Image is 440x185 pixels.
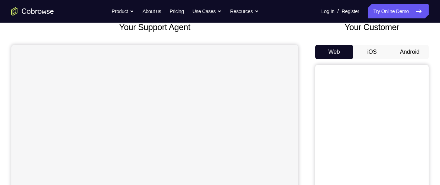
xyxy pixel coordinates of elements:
[353,45,391,59] button: iOS
[143,4,161,18] a: About us
[230,4,259,18] button: Resources
[112,4,134,18] button: Product
[321,4,334,18] a: Log In
[169,4,184,18] a: Pricing
[315,45,353,59] button: Web
[193,4,222,18] button: Use Cases
[315,21,429,34] h2: Your Customer
[337,7,339,16] span: /
[342,4,359,18] a: Register
[368,4,429,18] a: Try Online Demo
[11,7,54,16] a: Go to the home page
[11,21,298,34] h2: Your Support Agent
[391,45,429,59] button: Android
